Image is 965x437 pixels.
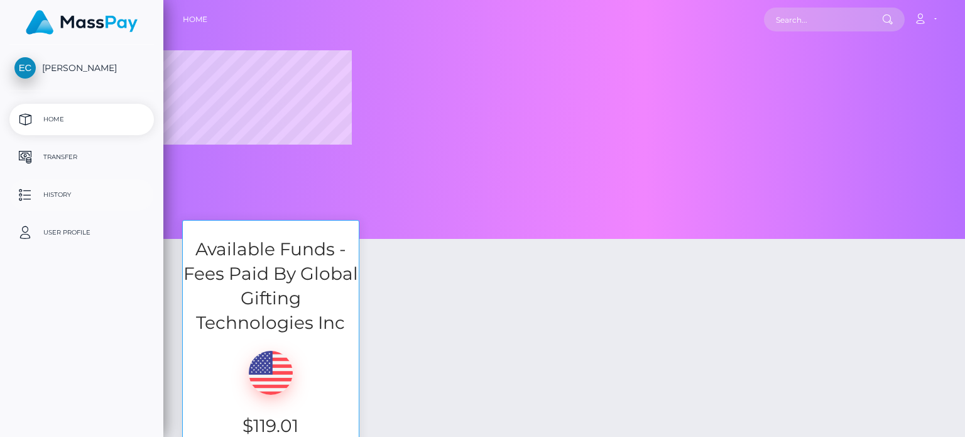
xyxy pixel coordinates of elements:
p: History [14,185,149,204]
a: User Profile [9,217,154,248]
a: Home [9,104,154,135]
a: Home [183,6,207,33]
p: Home [14,110,149,129]
img: MassPay [26,10,138,35]
a: Transfer [9,141,154,173]
span: [PERSON_NAME] [9,62,154,74]
input: Search... [764,8,882,31]
h3: Available Funds - Fees Paid By Global Gifting Technologies Inc [183,237,359,336]
p: Transfer [14,148,149,167]
a: History [9,179,154,211]
p: User Profile [14,223,149,242]
img: USD.png [249,351,293,395]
